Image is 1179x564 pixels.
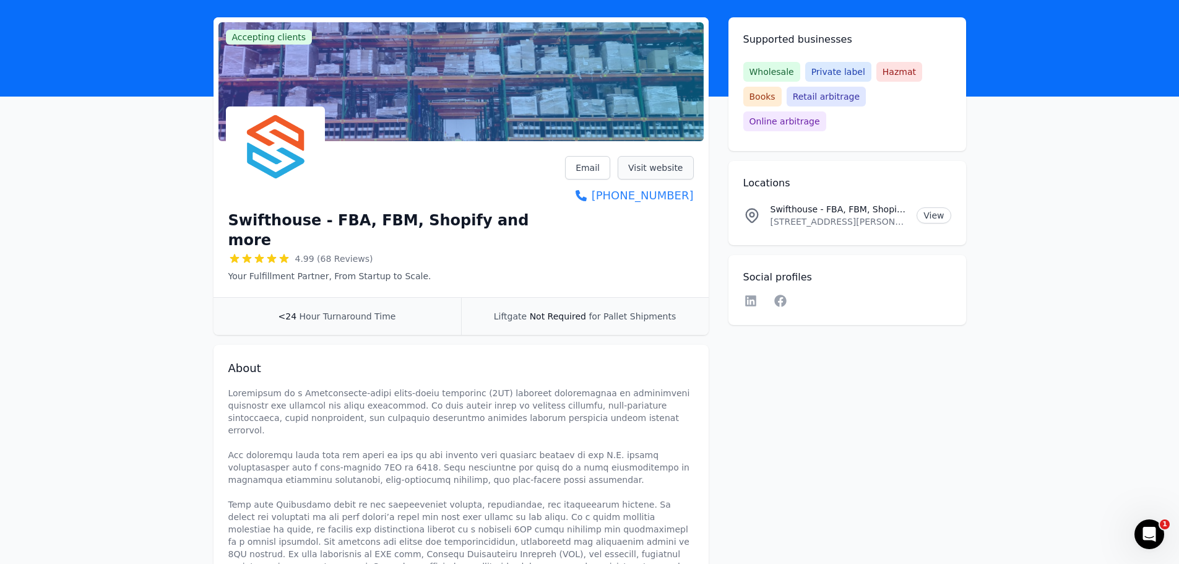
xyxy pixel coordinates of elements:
[494,311,527,321] span: Liftgate
[279,311,297,321] span: <24
[228,360,694,377] h2: About
[743,176,951,191] h2: Locations
[565,156,610,180] a: Email
[743,32,951,47] h2: Supported businesses
[743,111,826,131] span: Online arbitrage
[228,270,566,282] p: Your Fulfillment Partner, From Startup to Scale.
[300,311,396,321] span: Hour Turnaround Time
[876,62,922,82] span: Hazmat
[589,311,676,321] span: for Pallet Shipments
[530,311,586,321] span: Not Required
[1134,519,1164,549] iframe: Intercom live chat
[771,215,907,228] p: [STREET_ADDRESS][PERSON_NAME][US_STATE]
[743,270,951,285] h2: Social profiles
[743,87,782,106] span: Books
[805,62,871,82] span: Private label
[228,210,566,250] h1: Swifthouse - FBA, FBM, Shopify and more
[771,203,907,215] p: Swifthouse - FBA, FBM, Shopify and more Location
[787,87,866,106] span: Retail arbitrage
[226,30,313,45] span: Accepting clients
[228,109,322,203] img: Swifthouse - FBA, FBM, Shopify and more
[618,156,694,180] a: Visit website
[1160,519,1170,529] span: 1
[917,207,951,223] a: View
[565,187,693,204] a: [PHONE_NUMBER]
[295,253,373,265] span: 4.99 (68 Reviews)
[743,62,800,82] span: Wholesale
